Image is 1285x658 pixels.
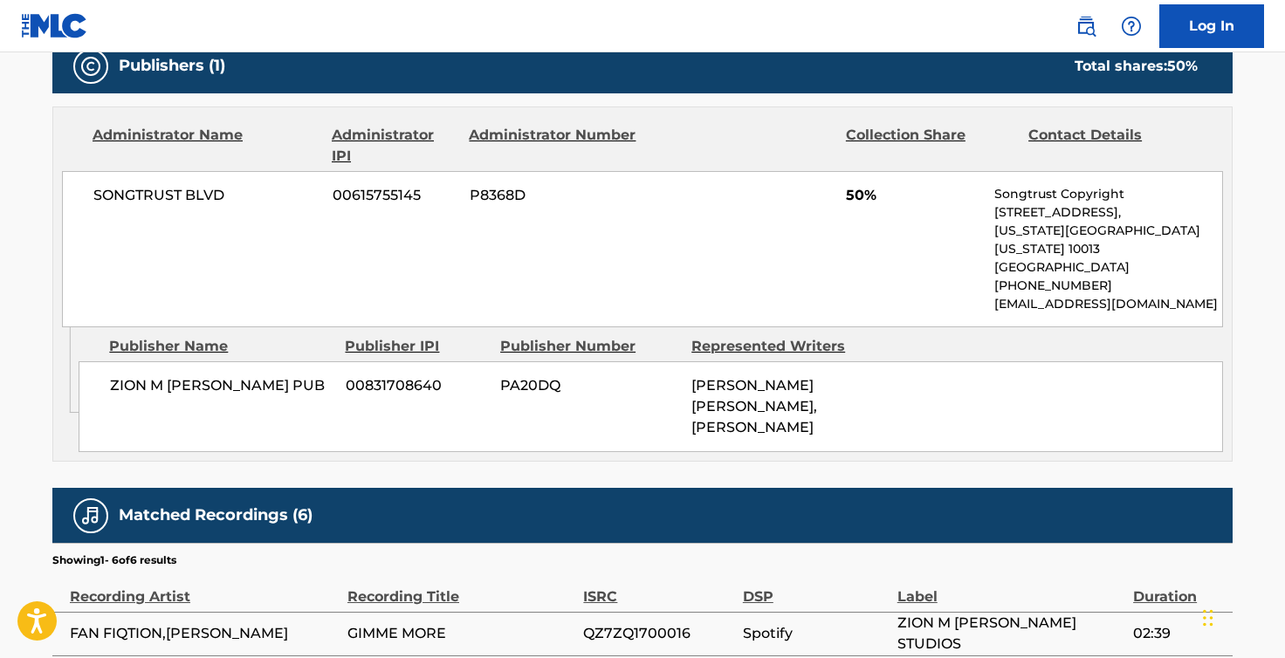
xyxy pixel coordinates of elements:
[1159,4,1264,48] a: Log In
[93,125,319,167] div: Administrator Name
[52,552,176,568] p: Showing 1 - 6 of 6 results
[70,623,339,644] span: FAN FIQTION,[PERSON_NAME]
[897,568,1124,607] div: Label
[1121,16,1142,37] img: help
[994,203,1222,222] p: [STREET_ADDRESS],
[691,336,869,357] div: Represented Writers
[691,377,817,435] span: [PERSON_NAME] [PERSON_NAME], [PERSON_NAME]
[21,13,88,38] img: MLC Logo
[93,185,320,206] span: SONGTRUST BLVD
[994,258,1222,277] p: [GEOGRAPHIC_DATA]
[994,295,1222,313] p: [EMAIL_ADDRESS][DOMAIN_NAME]
[1028,125,1198,167] div: Contact Details
[994,185,1222,203] p: Songtrust Copyright
[1198,574,1285,658] iframe: Chat Widget
[80,56,101,77] img: Publishers
[470,185,639,206] span: P8368D
[897,613,1124,655] span: ZION M [PERSON_NAME] STUDIOS
[110,375,333,396] span: ZION M [PERSON_NAME] PUB
[583,623,733,644] span: QZ7ZQ1700016
[994,222,1222,258] p: [US_STATE][GEOGRAPHIC_DATA][US_STATE] 10013
[1075,16,1096,37] img: search
[1167,58,1198,74] span: 50 %
[119,505,313,525] h5: Matched Recordings (6)
[1075,56,1198,77] div: Total shares:
[743,568,889,607] div: DSP
[994,277,1222,295] p: [PHONE_NUMBER]
[583,568,733,607] div: ISRC
[80,505,101,526] img: Matched Recordings
[846,125,1015,167] div: Collection Share
[1114,9,1149,44] div: Help
[743,623,889,644] span: Spotify
[846,185,981,206] span: 50%
[500,336,678,357] div: Publisher Number
[109,336,332,357] div: Publisher Name
[345,336,487,357] div: Publisher IPI
[332,125,456,167] div: Administrator IPI
[1133,623,1224,644] span: 02:39
[469,125,638,167] div: Administrator Number
[70,568,339,607] div: Recording Artist
[347,568,574,607] div: Recording Title
[1069,9,1103,44] a: Public Search
[1133,568,1224,607] div: Duration
[347,623,574,644] span: GIMME MORE
[1203,592,1213,644] div: Drag
[346,375,487,396] span: 00831708640
[333,185,457,206] span: 00615755145
[119,56,225,76] h5: Publishers (1)
[500,375,678,396] span: PA20DQ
